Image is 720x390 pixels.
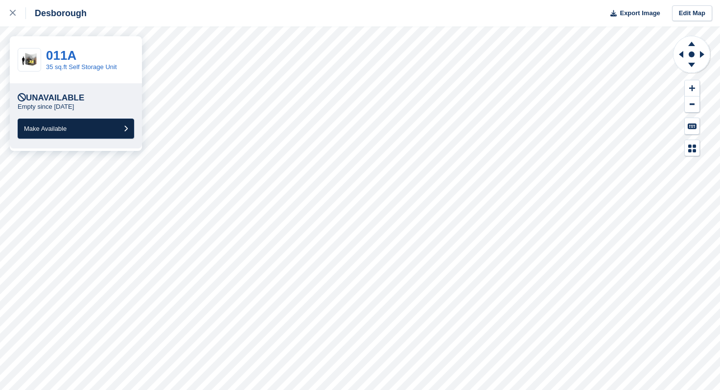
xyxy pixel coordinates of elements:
a: 35 sq.ft Self Storage Unit [46,63,117,71]
button: Map Legend [685,140,699,156]
span: Make Available [24,125,67,132]
img: 35-sqft-unit%20(1).jpg [18,51,41,69]
button: Zoom In [685,80,699,97]
span: Export Image [620,8,660,18]
a: 011A [46,48,76,63]
div: Unavailable [18,93,84,103]
div: Desborough [26,7,87,19]
a: Edit Map [672,5,712,22]
button: Make Available [18,119,134,139]
p: Empty since [DATE] [18,103,74,111]
button: Zoom Out [685,97,699,113]
button: Export Image [604,5,660,22]
button: Keyboard Shortcuts [685,118,699,134]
